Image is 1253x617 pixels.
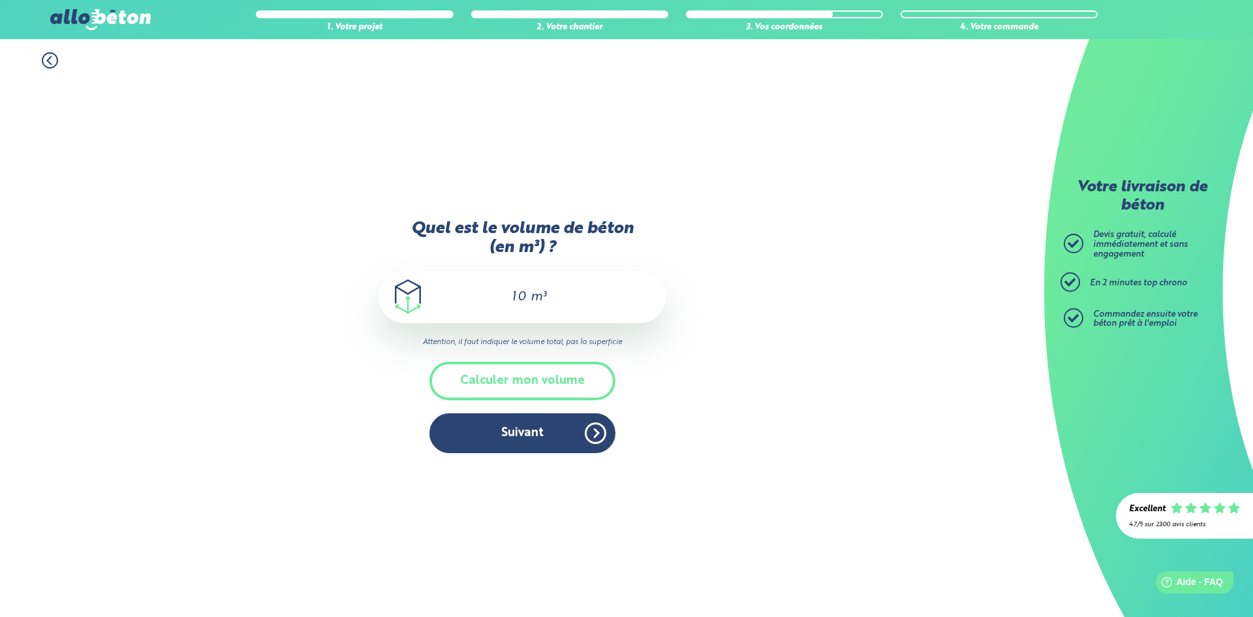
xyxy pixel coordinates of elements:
[1137,566,1239,603] iframe: Help widget launcher
[1129,505,1166,514] div: Excellent
[901,23,1098,33] div: 4. Votre commande
[1093,310,1198,328] span: Commandez ensuite votre béton prêt à l'emploi
[50,9,151,30] img: allobéton
[429,362,615,400] button: Calculer mon volume
[379,219,666,258] label: Quel est le volume de béton (en m³) ?
[1090,279,1187,287] span: En 2 minutes top chrono
[379,336,666,349] i: Attention, il faut indiquer le volume total, pas la superficie
[498,289,527,305] input: 0
[429,413,615,453] button: Suivant
[531,291,546,304] span: m³
[1067,179,1217,215] p: Votre livraison de béton
[686,23,883,33] div: 3. Vos coordonnées
[1093,230,1188,258] span: Devis gratuit, calculé immédiatement et sans engagement
[471,23,668,33] div: 2. Votre chantier
[256,23,453,33] div: 1. Votre projet
[1129,521,1240,528] div: 4.7/5 sur 2300 avis clients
